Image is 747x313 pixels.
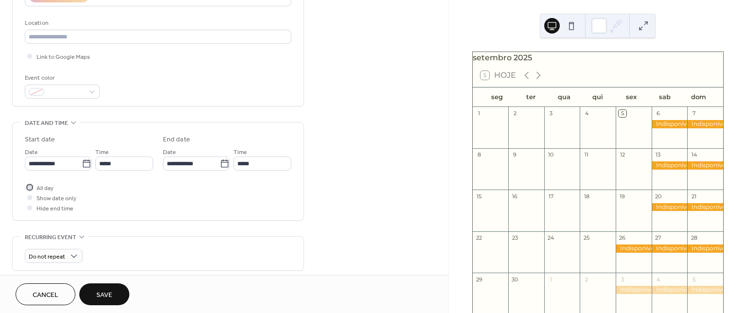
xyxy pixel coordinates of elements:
[36,52,90,62] span: Link to Google Maps
[616,286,652,294] div: Indisponível
[233,147,247,157] span: Time
[619,151,626,158] div: 12
[581,87,615,107] div: qui
[619,276,626,283] div: 3
[655,110,662,117] div: 6
[655,192,662,200] div: 20
[655,151,662,158] div: 13
[652,244,688,253] div: Indisponível
[514,87,548,107] div: ter
[690,276,697,283] div: 5
[79,283,129,305] button: Save
[652,286,688,294] div: Indisponível
[163,135,190,145] div: End date
[687,161,723,170] div: Indisponível
[687,120,723,128] div: Indisponível
[480,87,514,107] div: seg
[690,192,697,200] div: 21
[473,52,723,64] div: setembro 2025
[583,276,590,283] div: 2
[583,151,590,158] div: 11
[476,234,483,242] div: 22
[690,110,697,117] div: 7
[547,192,554,200] div: 17
[511,192,518,200] div: 16
[655,276,662,283] div: 4
[25,135,55,145] div: Start date
[25,232,76,243] span: Recurring event
[583,192,590,200] div: 18
[687,286,723,294] div: Indisponível
[615,87,648,107] div: sex
[690,234,697,242] div: 28
[36,183,53,193] span: All day
[583,110,590,117] div: 4
[690,151,697,158] div: 14
[648,87,682,107] div: sab
[25,118,68,128] span: Date and time
[476,151,483,158] div: 8
[682,87,715,107] div: dom
[163,147,176,157] span: Date
[547,151,554,158] div: 10
[655,234,662,242] div: 27
[36,204,73,214] span: Hide end time
[547,276,554,283] div: 1
[25,18,289,28] div: Location
[95,147,109,157] span: Time
[619,192,626,200] div: 19
[547,110,554,117] div: 3
[511,151,518,158] div: 9
[25,73,98,83] div: Event color
[583,234,590,242] div: 25
[511,110,518,117] div: 2
[476,192,483,200] div: 15
[36,193,76,204] span: Show date only
[25,147,38,157] span: Date
[16,283,75,305] button: Cancel
[33,290,58,300] span: Cancel
[687,244,723,253] div: Indisponível
[619,110,626,117] div: 5
[476,110,483,117] div: 1
[616,244,652,253] div: Indisponível
[96,290,112,300] span: Save
[476,276,483,283] div: 29
[652,203,688,211] div: Indisponível
[652,120,688,128] div: Indisponível
[687,203,723,211] div: Indisponível
[511,276,518,283] div: 30
[652,161,688,170] div: Indisponível
[511,234,518,242] div: 23
[29,251,65,262] span: Do not repeat
[619,234,626,242] div: 26
[547,234,554,242] div: 24
[548,87,581,107] div: qua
